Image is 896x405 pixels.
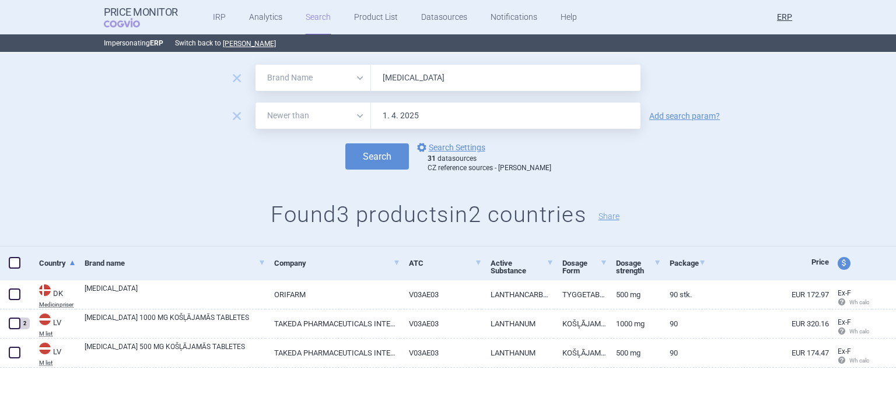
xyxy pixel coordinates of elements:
a: ATC [409,249,482,277]
a: 90 [661,309,706,338]
a: 500 mg [607,280,661,309]
div: datasources CZ reference sources - [PERSON_NAME] [428,154,551,172]
a: TAKEDA PHARMACEUTICALS INTERNATIONAL AG [GEOGRAPHIC_DATA], [GEOGRAPHIC_DATA] [265,309,400,338]
div: 2 [19,318,30,329]
a: 500 mg [607,339,661,367]
a: Ex-F Wh calc [829,285,872,312]
a: V03AE03 [400,339,482,367]
abbr: M list — Lists of reimbursable medicinal products published by the National Health Service (List ... [39,360,76,366]
button: Search [345,143,409,170]
abbr: Medicinpriser — Danish Medicine Agency. Erhverv Medicinpriser database for bussines. [39,302,76,308]
a: EUR 320.16 [706,309,829,338]
a: 90 [661,339,706,367]
span: Wh calc [838,357,869,364]
span: Price [811,258,829,266]
a: Search Settings [415,140,485,154]
a: Ex-F Wh calc [829,343,872,370]
a: Ex-F Wh calc [829,314,872,341]
a: ORIFARM [265,280,400,309]
a: TAKEDA PHARMACEUTICALS INTERNATIONAL AG [GEOGRAPHIC_DATA], [GEOGRAPHIC_DATA] [265,339,400,367]
a: LANTHANCARBONAT [482,280,554,309]
a: Package [670,249,706,277]
a: KOŠĻĀJAMĀ TABLETE [554,309,607,338]
p: Impersonating Switch back to [104,34,792,52]
span: Ex-factory price [838,347,851,355]
a: KOŠĻĀJAMĀ TABLETE [554,339,607,367]
a: LANTHANUM [482,339,554,367]
img: Latvia [39,343,51,354]
a: [MEDICAL_DATA] 1000 MG KOŠĻĀJAMĀS TABLETES [85,312,265,333]
a: LANTHANUM [482,309,554,338]
a: V03AE03 [400,280,482,309]
span: COGVIO [104,18,156,27]
a: Active Substance [491,249,554,285]
a: Price MonitorCOGVIO [104,6,178,29]
a: DKDKMedicinpriser [30,283,76,308]
button: Share [598,212,619,220]
a: TYGGETABLETTER [554,280,607,309]
strong: 31 [428,154,436,163]
a: V03AE03 [400,309,482,338]
a: 90 stk. [661,280,706,309]
strong: Price Monitor [104,6,178,18]
abbr: M list — Lists of reimbursable medicinal products published by the National Health Service (List ... [39,331,76,337]
a: [MEDICAL_DATA] [85,283,265,304]
a: 1000 mg [607,309,661,338]
a: Country [39,249,76,277]
a: Dosage strength [616,249,661,285]
span: Ex-factory price [838,318,851,326]
a: LVLVM list [30,341,76,366]
strong: ERP [150,39,163,47]
a: [MEDICAL_DATA] 500 MG KOŠĻĀJAMĀS TABLETES [85,341,265,362]
span: Wh calc [838,328,869,334]
a: EUR 172.97 [706,280,829,309]
a: EUR 174.47 [706,339,829,367]
span: Ex-factory price [838,289,851,297]
a: LVLVM list [30,312,76,337]
a: Add search param? [649,112,720,120]
span: Wh calc [838,299,869,305]
img: Denmark [39,284,51,296]
a: Brand name [85,249,265,277]
img: Latvia [39,314,51,325]
button: [PERSON_NAME] [223,39,276,48]
a: Company [274,249,400,277]
a: Dosage Form [562,249,607,285]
